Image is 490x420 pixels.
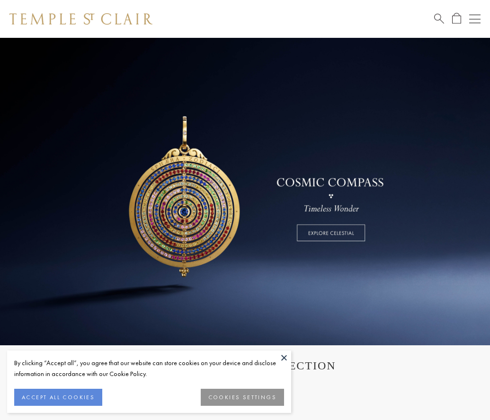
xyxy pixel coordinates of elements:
a: Open Shopping Bag [452,13,461,25]
a: Search [434,13,444,25]
button: Open navigation [469,13,481,25]
button: ACCEPT ALL COOKIES [14,389,102,406]
button: COOKIES SETTINGS [201,389,284,406]
img: Temple St. Clair [9,13,152,25]
div: By clicking “Accept all”, you agree that our website can store cookies on your device and disclos... [14,358,284,379]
